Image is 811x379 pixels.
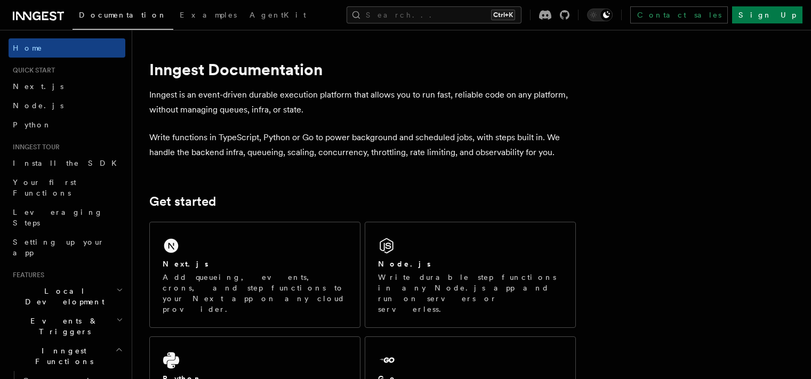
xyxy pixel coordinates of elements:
[79,11,167,19] span: Documentation
[378,259,431,269] h2: Node.js
[9,77,125,96] a: Next.js
[9,341,125,371] button: Inngest Functions
[9,271,44,279] span: Features
[365,222,576,328] a: Node.jsWrite durable step functions in any Node.js app and run on servers or serverless.
[163,272,347,315] p: Add queueing, events, crons, and step functions to your Next app on any cloud provider.
[13,120,52,129] span: Python
[173,3,243,29] a: Examples
[9,203,125,232] a: Leveraging Steps
[9,66,55,75] span: Quick start
[378,272,563,315] p: Write durable step functions in any Node.js app and run on servers or serverless.
[347,6,521,23] button: Search...Ctrl+K
[73,3,173,30] a: Documentation
[149,60,576,79] h1: Inngest Documentation
[13,178,76,197] span: Your first Functions
[9,115,125,134] a: Python
[13,101,63,110] span: Node.js
[732,6,802,23] a: Sign Up
[9,281,125,311] button: Local Development
[9,345,115,367] span: Inngest Functions
[163,259,208,269] h2: Next.js
[149,130,576,160] p: Write functions in TypeScript, Python or Go to power background and scheduled jobs, with steps bu...
[13,208,103,227] span: Leveraging Steps
[9,316,116,337] span: Events & Triggers
[9,38,125,58] a: Home
[9,143,60,151] span: Inngest tour
[9,96,125,115] a: Node.js
[9,311,125,341] button: Events & Triggers
[9,154,125,173] a: Install the SDK
[13,43,43,53] span: Home
[587,9,613,21] button: Toggle dark mode
[250,11,306,19] span: AgentKit
[9,232,125,262] a: Setting up your app
[243,3,312,29] a: AgentKit
[149,222,360,328] a: Next.jsAdd queueing, events, crons, and step functions to your Next app on any cloud provider.
[9,286,116,307] span: Local Development
[13,238,105,257] span: Setting up your app
[9,173,125,203] a: Your first Functions
[491,10,515,20] kbd: Ctrl+K
[13,159,123,167] span: Install the SDK
[630,6,728,23] a: Contact sales
[149,194,216,209] a: Get started
[13,82,63,91] span: Next.js
[149,87,576,117] p: Inngest is an event-driven durable execution platform that allows you to run fast, reliable code ...
[180,11,237,19] span: Examples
